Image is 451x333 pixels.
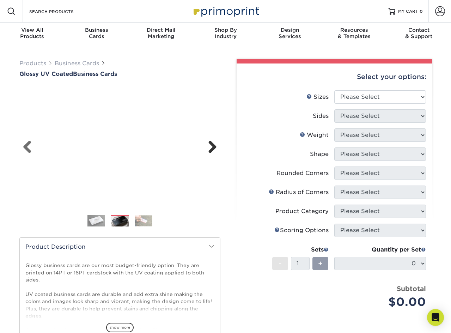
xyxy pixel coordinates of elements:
div: $0.00 [340,293,426,310]
a: DesignServices [258,23,322,45]
span: MY CART [398,8,418,14]
div: Scoring Options [274,226,329,235]
div: Cards [65,27,129,40]
a: Contact& Support [386,23,451,45]
span: - [279,258,282,269]
span: + [318,258,323,269]
div: Select your options: [242,63,426,90]
div: Shape [310,150,329,158]
span: Resources [322,27,387,33]
span: Direct Mail [129,27,193,33]
a: BusinessCards [65,23,129,45]
div: Open Intercom Messenger [427,309,444,326]
span: Contact [386,27,451,33]
div: Product Category [275,207,329,216]
a: Resources& Templates [322,23,387,45]
img: Business Cards 01 [87,212,105,230]
img: Business Cards 03 [135,215,152,226]
div: Sides [313,112,329,120]
span: 0 [420,9,423,14]
a: Glossy UV CoatedBusiness Cards [19,71,220,77]
div: Radius of Corners [269,188,329,196]
div: Quantity per Set [334,246,426,254]
a: Shop ByIndustry [193,23,258,45]
span: Design [258,27,322,33]
a: Products [19,60,46,67]
span: Business [65,27,129,33]
a: Direct MailMarketing [129,23,193,45]
span: Glossy UV Coated [19,71,73,77]
span: Shop By [193,27,258,33]
div: Weight [300,131,329,139]
div: Sizes [306,93,329,101]
span: show more [106,323,134,332]
div: & Support [386,27,451,40]
div: & Templates [322,27,387,40]
a: Business Cards [55,60,99,67]
h1: Business Cards [19,71,220,77]
div: Marketing [129,27,193,40]
div: Industry [193,27,258,40]
div: Sets [272,246,329,254]
div: Services [258,27,322,40]
img: Primoprint [190,4,261,19]
div: Rounded Corners [276,169,329,177]
input: SEARCH PRODUCTS..... [29,7,97,16]
h2: Product Description [20,238,220,256]
img: Business Cards 02 [111,215,129,228]
strong: Subtotal [397,285,426,292]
